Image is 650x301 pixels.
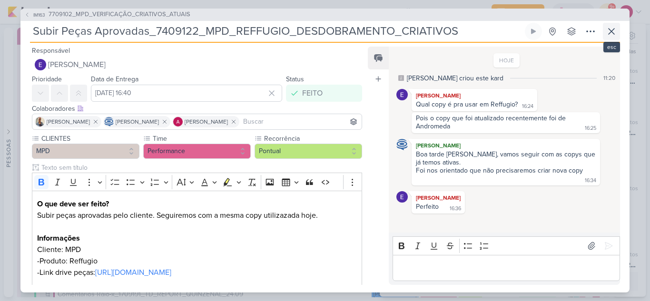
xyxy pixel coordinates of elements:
input: Buscar [241,116,360,127]
span: [PERSON_NAME] [48,59,106,70]
div: Editor toolbar [393,236,620,255]
div: Colaboradores [32,104,362,114]
a: [URL][DOMAIN_NAME] [95,268,171,277]
div: Foi nos orientado que não precisaremos criar nova copy [416,166,583,175]
label: Responsável [32,47,70,55]
input: Texto sem título [39,163,362,173]
label: Data de Entrega [91,75,138,83]
label: Status [286,75,304,83]
div: [PERSON_NAME] [414,91,535,100]
input: Select a date [91,85,282,102]
button: Performance [143,144,251,159]
div: [PERSON_NAME] criou este kard [407,73,503,83]
img: Caroline Traven De Andrade [104,117,114,126]
label: Recorrência [263,134,362,144]
div: 16:25 [585,125,596,132]
strong: O que deve ser feito? [37,199,109,209]
div: 16:36 [450,205,461,213]
button: FEITO [286,85,362,102]
div: Ligar relógio [530,28,537,35]
img: Eduardo Quaresma [396,191,408,203]
div: FEITO [302,87,323,99]
div: 16:34 [585,177,596,184]
span: [PERSON_NAME] [116,117,159,126]
div: esc [603,42,620,52]
button: [PERSON_NAME] [32,56,362,73]
img: Eduardo Quaresma [396,89,408,100]
div: Boa tarde [PERSON_NAME], vamos seguir com as copys que já temos ativas. [416,150,596,166]
strong: Informações [37,233,80,243]
img: Eduardo Quaresma [35,59,46,70]
img: Iara Santos [35,117,45,126]
div: Perfeito [416,203,439,211]
img: Alessandra Gomes [173,117,183,126]
p: Cliente: MPD [37,244,357,255]
input: Kard Sem Título [30,23,523,40]
div: [PERSON_NAME] [414,141,598,150]
button: MPD [32,144,139,159]
div: Pois o copy que foi atualizado recentemente foi de Andromeda [416,114,568,130]
div: Qual copy é pra usar em Reffugio? [416,100,518,108]
p: -Produto: Reffugio [37,255,357,267]
div: 16:24 [522,103,533,110]
label: Time [152,134,251,144]
p: Subir peças aprovadas pelo cliente. Seguiremos com a mesma copy utilizazada hoje. [37,210,357,221]
div: 11:20 [603,74,615,82]
p: -Link drive peças: [37,267,357,278]
img: Caroline Traven De Andrade [396,139,408,150]
span: [PERSON_NAME] [47,117,90,126]
button: Pontual [255,144,362,159]
div: Editor toolbar [32,173,362,191]
div: Editor editing area: main [32,191,362,297]
label: CLIENTES [40,134,139,144]
div: Editor editing area: main [393,255,620,281]
span: [PERSON_NAME] [185,117,228,126]
label: Prioridade [32,75,62,83]
div: [PERSON_NAME] [414,193,463,203]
